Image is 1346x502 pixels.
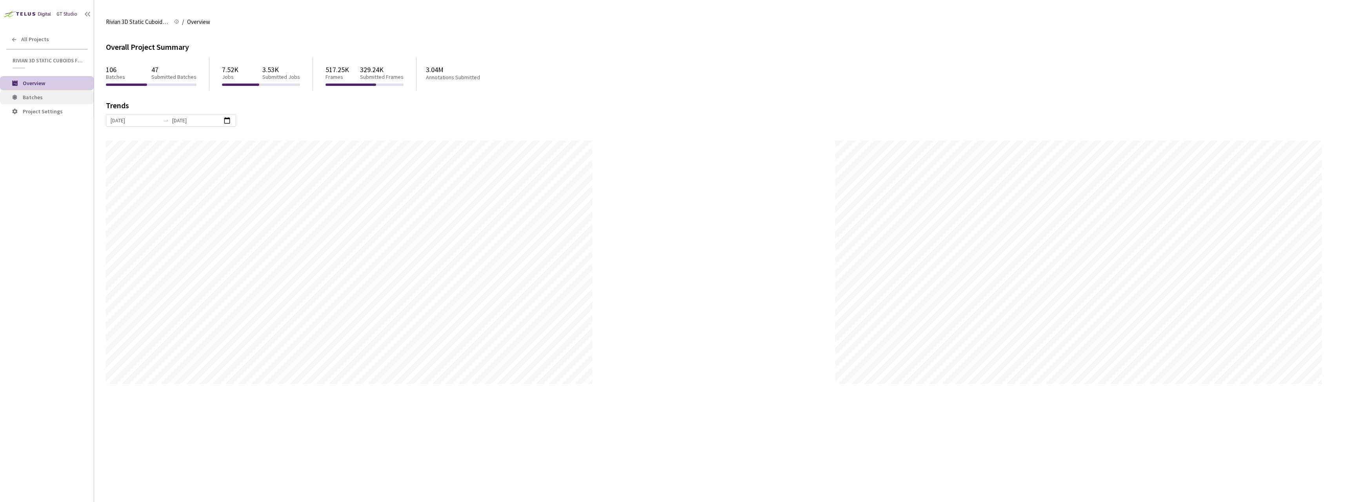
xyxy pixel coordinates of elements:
[106,65,125,74] p: 106
[23,108,63,115] span: Project Settings
[326,74,349,80] p: Frames
[360,65,404,74] p: 329.24K
[182,17,184,27] li: /
[163,117,169,124] span: swap-right
[262,65,300,74] p: 3.53K
[106,74,125,80] p: Batches
[23,80,45,87] span: Overview
[262,74,300,80] p: Submitted Jobs
[13,57,83,64] span: Rivian 3D Static Cuboids fixed[2024-25]
[151,74,196,80] p: Submitted Batches
[21,36,49,43] span: All Projects
[426,65,511,74] p: 3.04M
[326,65,349,74] p: 517.25K
[56,10,77,18] div: GT Studio
[163,117,169,124] span: to
[23,94,43,101] span: Batches
[360,74,404,80] p: Submitted Frames
[222,74,238,80] p: Jobs
[426,74,511,81] p: Annotations Submitted
[106,41,1334,53] div: Overall Project Summary
[106,102,1323,114] div: Trends
[111,116,160,125] input: Start date
[106,17,169,27] span: Rivian 3D Static Cuboids fixed[2024-25]
[151,65,196,74] p: 47
[222,65,238,74] p: 7.52K
[172,116,221,125] input: End date
[187,17,210,27] span: Overview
